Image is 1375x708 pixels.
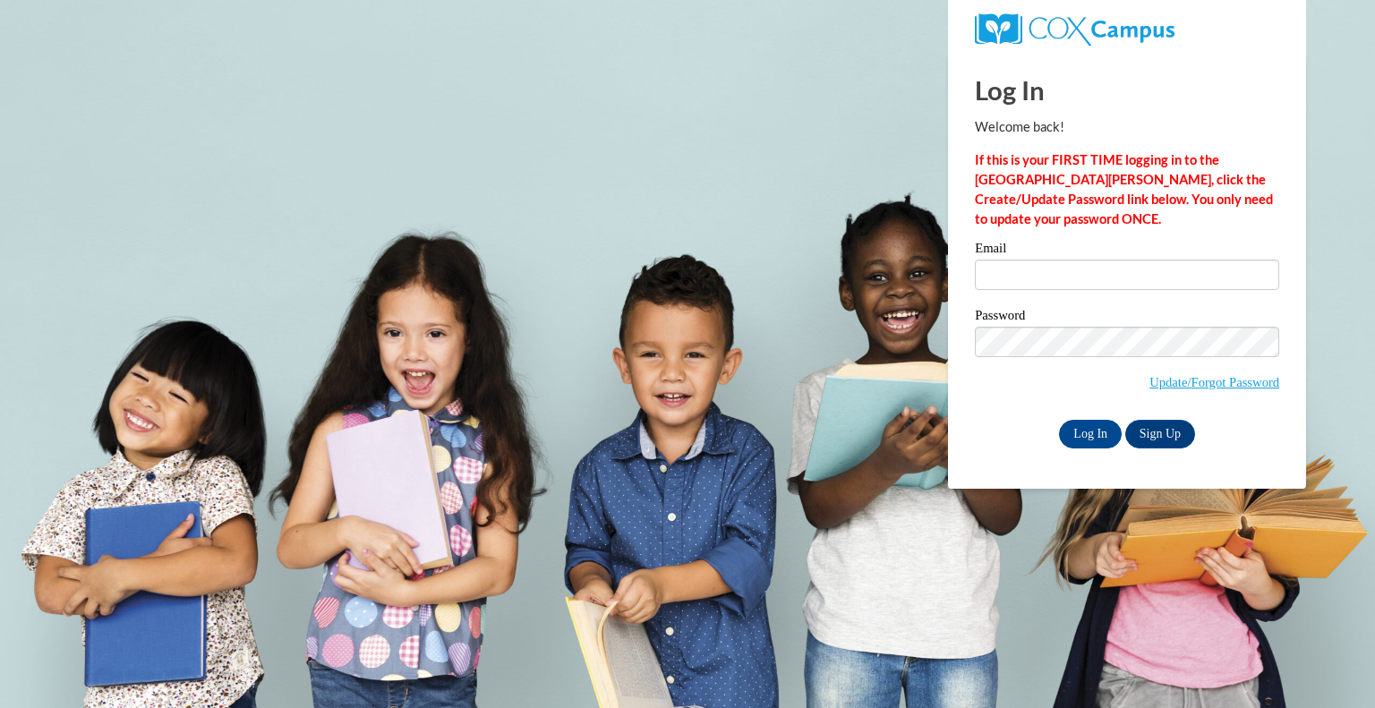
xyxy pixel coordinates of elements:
input: Log In [1059,420,1122,448]
a: Update/Forgot Password [1149,375,1279,389]
a: Sign Up [1125,420,1195,448]
img: COX Campus [975,13,1174,46]
label: Email [975,242,1279,260]
a: COX Campus [975,21,1174,36]
strong: If this is your FIRST TIME logging in to the [GEOGRAPHIC_DATA][PERSON_NAME], click the Create/Upd... [975,152,1273,226]
p: Welcome back! [975,117,1279,137]
label: Password [975,309,1279,327]
h1: Log In [975,72,1279,108]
